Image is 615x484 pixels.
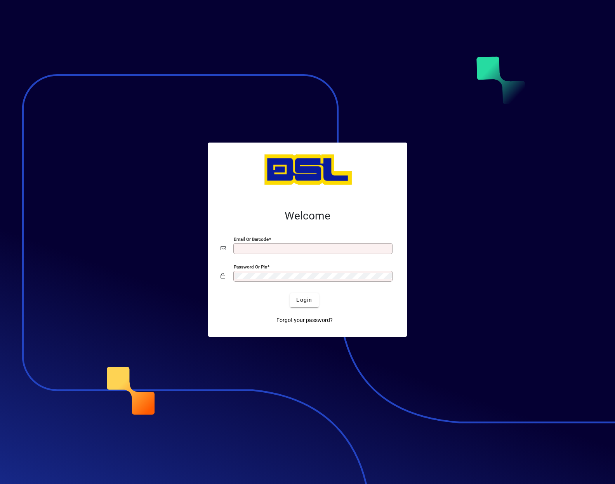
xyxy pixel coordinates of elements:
mat-label: Email or Barcode [234,236,269,242]
button: Login [290,293,318,307]
span: Forgot your password? [276,316,333,324]
a: Forgot your password? [273,313,336,327]
mat-label: Password or Pin [234,264,267,269]
h2: Welcome [221,209,394,223]
span: Login [296,296,312,304]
